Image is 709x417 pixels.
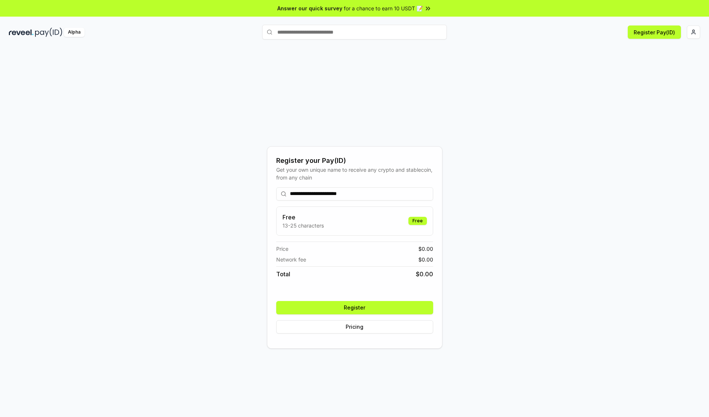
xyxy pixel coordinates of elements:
[277,4,342,12] span: Answer our quick survey
[416,270,433,278] span: $ 0.00
[276,256,306,263] span: Network fee
[282,213,324,222] h3: Free
[35,28,62,37] img: pay_id
[276,166,433,181] div: Get your own unique name to receive any crypto and stablecoin, from any chain
[276,301,433,314] button: Register
[276,155,433,166] div: Register your Pay(ID)
[276,320,433,334] button: Pricing
[408,217,427,225] div: Free
[418,256,433,263] span: $ 0.00
[64,28,85,37] div: Alpha
[9,28,34,37] img: reveel_dark
[344,4,423,12] span: for a chance to earn 10 USDT 📝
[276,245,288,253] span: Price
[418,245,433,253] span: $ 0.00
[282,222,324,229] p: 13-25 characters
[628,25,681,39] button: Register Pay(ID)
[276,270,290,278] span: Total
